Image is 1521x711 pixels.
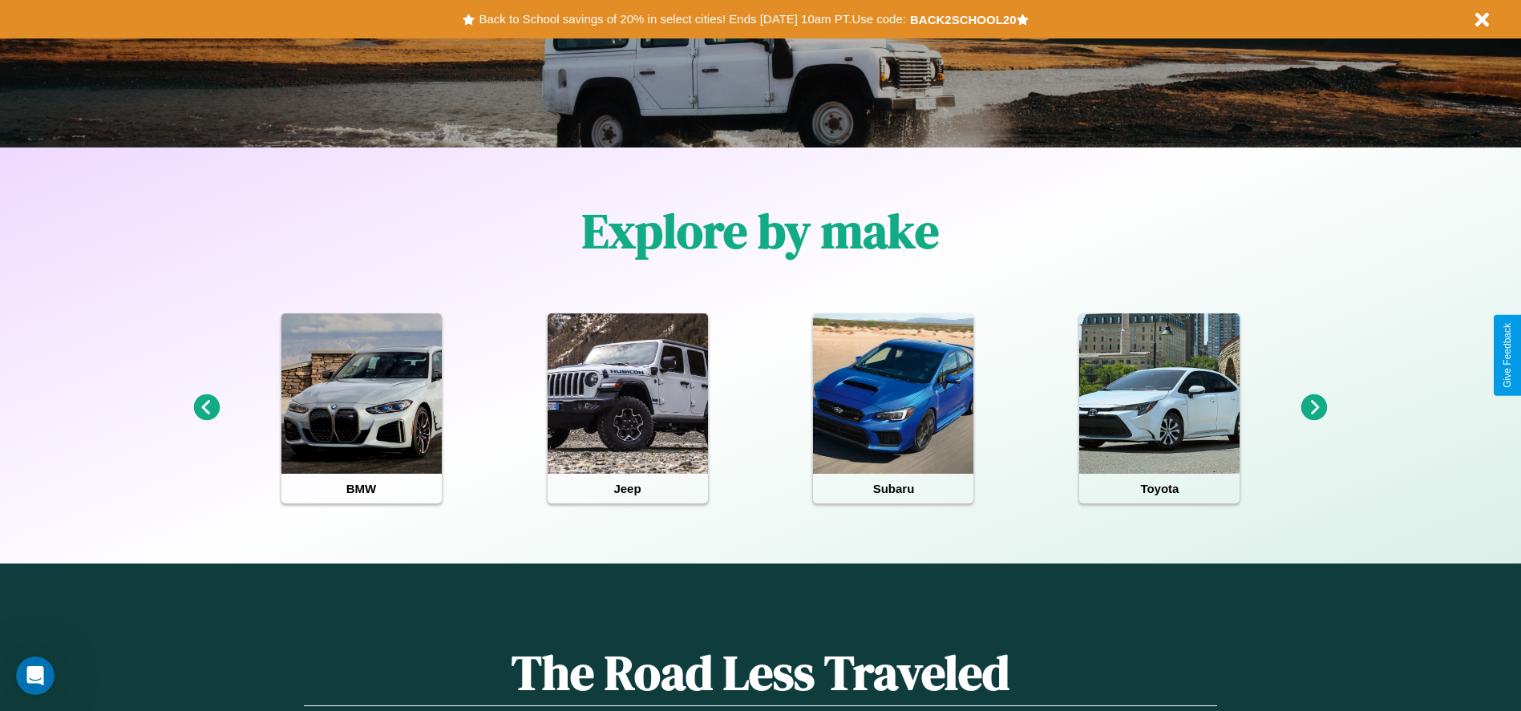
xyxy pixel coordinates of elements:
[475,8,909,30] button: Back to School savings of 20% in select cities! Ends [DATE] 10am PT.Use code:
[281,474,442,503] h4: BMW
[813,474,973,503] h4: Subaru
[1079,474,1240,503] h4: Toyota
[582,198,939,264] h1: Explore by make
[16,656,55,695] iframe: Intercom live chat
[304,640,1216,706] h1: The Road Less Traveled
[1502,323,1513,388] div: Give Feedback
[910,13,1017,26] b: BACK2SCHOOL20
[548,474,708,503] h4: Jeep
